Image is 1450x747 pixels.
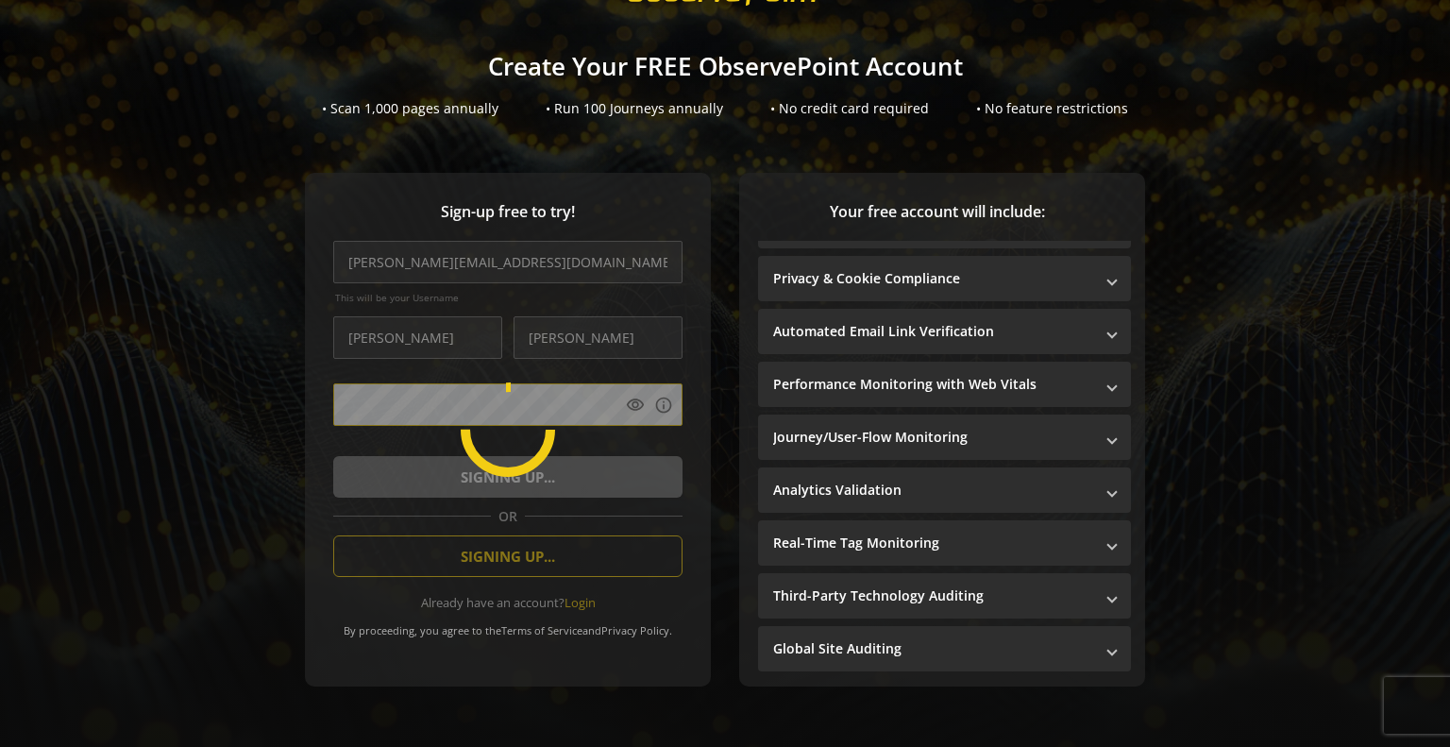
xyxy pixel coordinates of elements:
[333,611,683,637] div: By proceeding, you agree to the and .
[546,99,723,118] div: • Run 100 Journeys annually
[758,309,1131,354] mat-expansion-panel-header: Automated Email Link Verification
[773,586,1093,605] mat-panel-title: Third-Party Technology Auditing
[773,269,1093,288] mat-panel-title: Privacy & Cookie Compliance
[773,639,1093,658] mat-panel-title: Global Site Auditing
[758,467,1131,513] mat-expansion-panel-header: Analytics Validation
[976,99,1128,118] div: • No feature restrictions
[773,428,1093,447] mat-panel-title: Journey/User-Flow Monitoring
[501,623,582,637] a: Terms of Service
[758,362,1131,407] mat-expansion-panel-header: Performance Monitoring with Web Vitals
[773,534,1093,552] mat-panel-title: Real-Time Tag Monitoring
[758,573,1131,619] mat-expansion-panel-header: Third-Party Technology Auditing
[601,623,669,637] a: Privacy Policy
[322,99,498,118] div: • Scan 1,000 pages annually
[758,256,1131,301] mat-expansion-panel-header: Privacy & Cookie Compliance
[758,626,1131,671] mat-expansion-panel-header: Global Site Auditing
[770,99,929,118] div: • No credit card required
[758,201,1117,223] span: Your free account will include:
[773,322,1093,341] mat-panel-title: Automated Email Link Verification
[758,415,1131,460] mat-expansion-panel-header: Journey/User-Flow Monitoring
[758,520,1131,566] mat-expansion-panel-header: Real-Time Tag Monitoring
[773,481,1093,500] mat-panel-title: Analytics Validation
[333,201,683,223] span: Sign-up free to try!
[773,375,1093,394] mat-panel-title: Performance Monitoring with Web Vitals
